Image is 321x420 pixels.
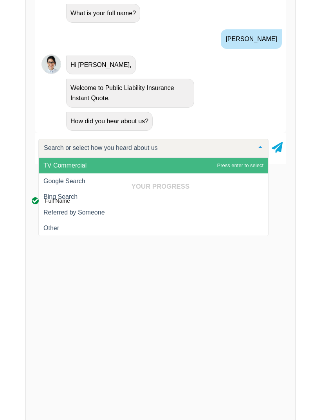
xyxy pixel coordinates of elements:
h4: Your Progress [32,183,289,191]
span: TV Commercial [43,162,87,169]
div: Full Name [45,196,70,205]
img: Chatbot | PLI [41,54,61,74]
div: [PERSON_NAME] [221,29,282,49]
div: How did you hear about us? [66,112,153,131]
input: Search or select how you heard about us [42,144,252,152]
div: Hi [PERSON_NAME], [66,56,136,74]
div: What is your full name? [66,4,140,23]
div: Welcome to Public Liability Insurance Instant Quote. [66,79,194,108]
